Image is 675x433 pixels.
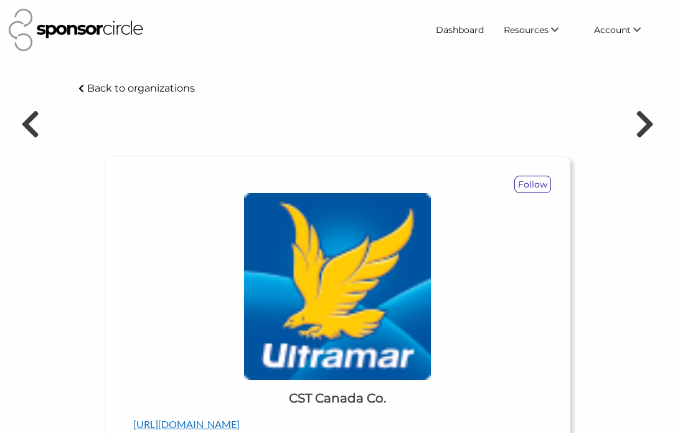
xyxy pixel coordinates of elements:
[515,176,550,193] p: Follow
[584,19,666,41] li: Account
[87,82,195,94] p: Back to organizations
[9,9,143,51] img: Sponsor Circle Logo
[594,24,631,36] span: Account
[494,19,584,41] li: Resources
[504,24,549,36] span: Resources
[133,416,541,432] p: [URL][DOMAIN_NAME]
[289,389,386,407] h1: CST Canada Co.
[426,19,494,41] a: Dashboard
[244,193,431,380] img: Ultramar Logo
